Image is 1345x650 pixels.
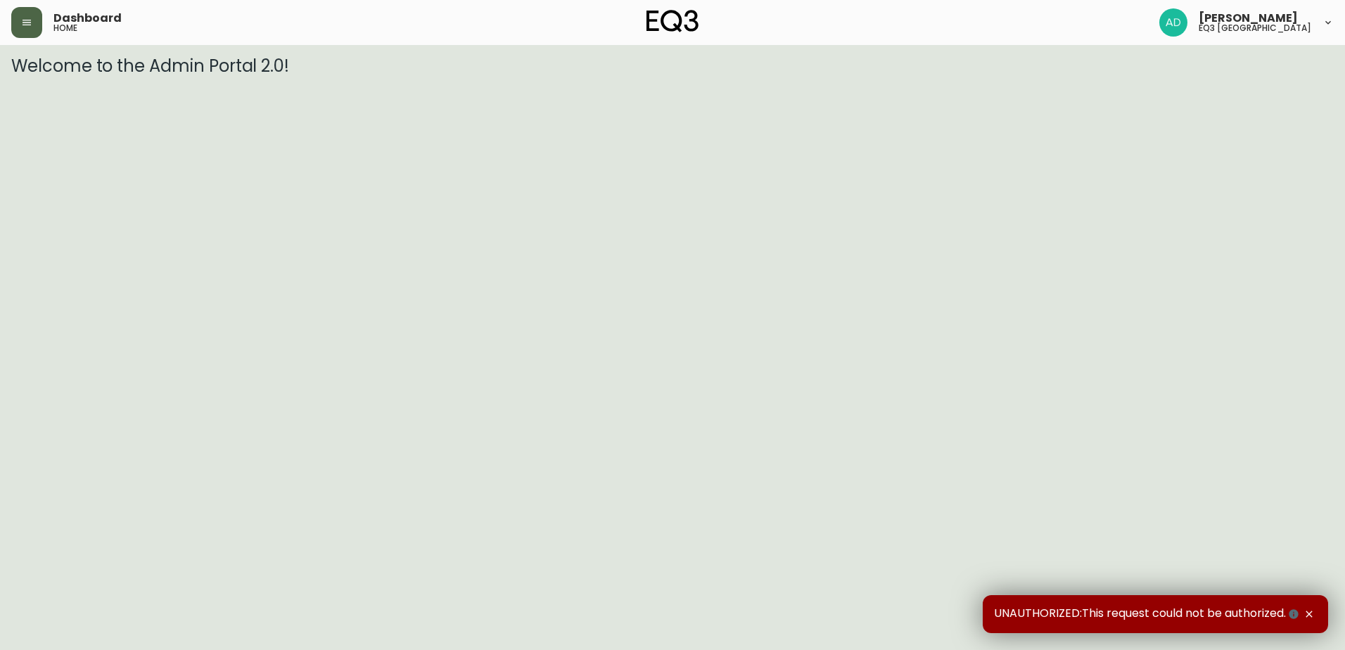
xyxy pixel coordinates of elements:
[11,56,1334,76] h3: Welcome to the Admin Portal 2.0!
[53,13,122,24] span: Dashboard
[1199,13,1298,24] span: [PERSON_NAME]
[646,10,699,32] img: logo
[1199,24,1311,32] h5: eq3 [GEOGRAPHIC_DATA]
[53,24,77,32] h5: home
[1159,8,1187,37] img: 308eed972967e97254d70fe596219f44
[994,606,1301,622] span: UNAUTHORIZED:This request could not be authorized.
